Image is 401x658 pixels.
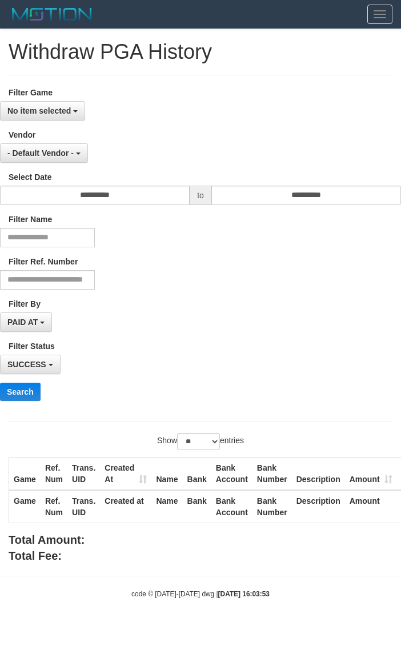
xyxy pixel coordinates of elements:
[190,186,211,205] span: to
[7,149,74,158] span: - Default Vendor -
[218,590,270,598] strong: [DATE] 16:03:53
[67,490,100,523] th: Trans. UID
[9,6,95,23] img: MOTION_logo.png
[7,360,46,369] span: SUCCESS
[7,106,71,115] span: No item selected
[183,457,211,490] th: Bank
[9,490,41,523] th: Game
[9,41,392,63] h1: Withdraw PGA History
[252,457,292,490] th: Bank Number
[345,490,397,523] th: Amount
[41,490,67,523] th: Ref. Num
[100,457,151,490] th: Created At
[292,457,345,490] th: Description
[67,457,100,490] th: Trans. UID
[177,433,220,450] select: Showentries
[9,457,41,490] th: Game
[211,490,252,523] th: Bank Account
[211,457,252,490] th: Bank Account
[252,490,292,523] th: Bank Number
[151,490,182,523] th: Name
[183,490,211,523] th: Bank
[157,433,244,450] label: Show entries
[9,533,85,546] b: Total Amount:
[345,457,397,490] th: Amount
[131,590,270,598] small: code © [DATE]-[DATE] dwg |
[41,457,67,490] th: Ref. Num
[292,490,345,523] th: Description
[9,549,62,562] b: Total Fee:
[151,457,182,490] th: Name
[7,318,38,327] span: PAID AT
[100,490,151,523] th: Created at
